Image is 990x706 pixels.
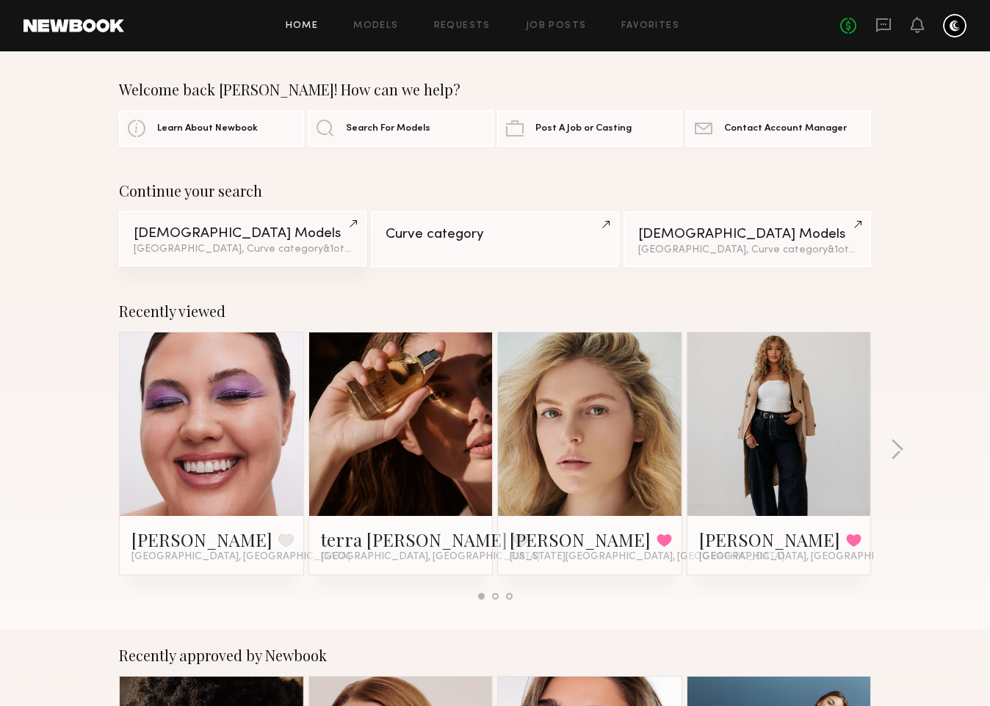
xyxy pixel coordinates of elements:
[286,21,319,31] a: Home
[638,245,856,255] div: [GEOGRAPHIC_DATA], Curve category
[119,211,366,266] a: [DEMOGRAPHIC_DATA] Models[GEOGRAPHIC_DATA], Curve category&1other filter
[510,528,651,551] a: [PERSON_NAME]
[624,211,871,267] a: [DEMOGRAPHIC_DATA] Models[GEOGRAPHIC_DATA], Curve category&1other filter
[510,551,784,563] span: [US_STATE][GEOGRAPHIC_DATA], [GEOGRAPHIC_DATA]
[308,110,493,147] a: Search For Models
[119,182,871,200] div: Continue your search
[497,110,682,147] a: Post A Job or Casting
[724,124,847,134] span: Contact Account Manager
[699,528,840,551] a: [PERSON_NAME]
[353,21,398,31] a: Models
[119,647,871,664] div: Recently approved by Newbook
[699,551,918,563] span: [GEOGRAPHIC_DATA], [GEOGRAPHIC_DATA]
[346,124,430,134] span: Search For Models
[526,21,587,31] a: Job Posts
[686,110,871,147] a: Contact Account Manager
[134,244,352,255] div: [GEOGRAPHIC_DATA], Curve category
[119,302,871,320] div: Recently viewed
[621,21,679,31] a: Favorites
[134,227,352,241] div: [DEMOGRAPHIC_DATA] Models
[323,244,386,254] span: & 1 other filter
[321,528,507,551] a: terra [PERSON_NAME]
[386,228,604,241] div: Curve category
[321,551,540,563] span: [GEOGRAPHIC_DATA], [GEOGRAPHIC_DATA]
[157,124,258,134] span: Learn About Newbook
[131,528,272,551] a: [PERSON_NAME]
[119,110,304,147] a: Learn About Newbook
[371,211,618,267] a: Curve category
[131,551,350,563] span: [GEOGRAPHIC_DATA], [GEOGRAPHIC_DATA]
[535,124,632,134] span: Post A Job or Casting
[119,81,871,98] div: Welcome back [PERSON_NAME]! How can we help?
[638,228,856,241] div: [DEMOGRAPHIC_DATA] Models
[828,245,891,255] span: & 1 other filter
[434,21,491,31] a: Requests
